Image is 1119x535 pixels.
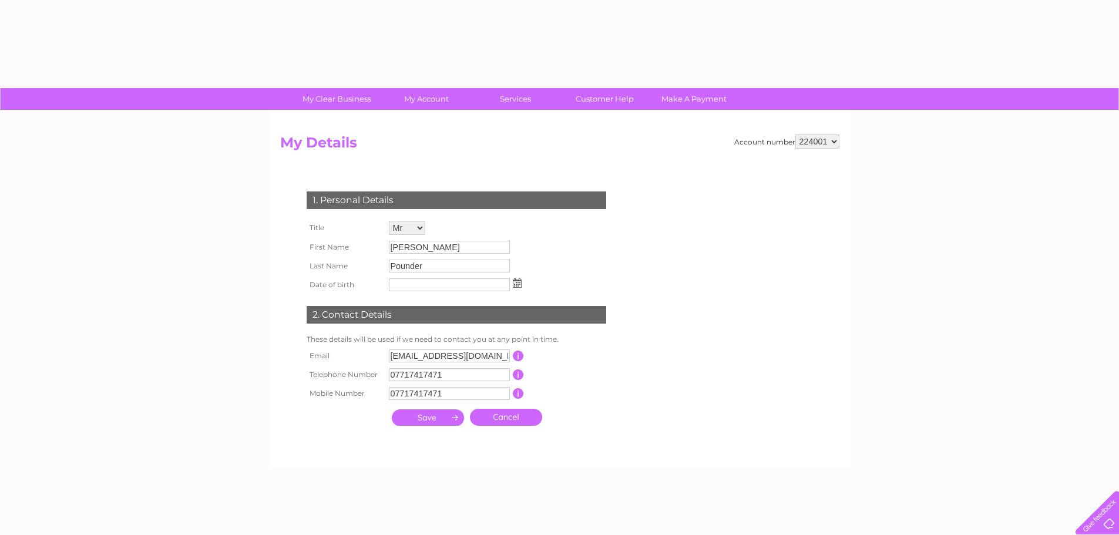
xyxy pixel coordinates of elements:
input: Information [513,369,524,380]
th: First Name [304,238,386,257]
a: My Account [378,88,475,110]
h2: My Details [280,134,839,157]
th: Telephone Number [304,365,386,384]
td: These details will be used if we need to contact you at any point in time. [304,332,609,346]
input: Submit [392,409,464,426]
div: Account number [734,134,839,149]
th: Email [304,346,386,365]
div: 1. Personal Details [307,191,606,209]
th: Mobile Number [304,384,386,403]
th: Date of birth [304,275,386,294]
img: ... [513,278,522,288]
a: My Clear Business [288,88,385,110]
a: Services [467,88,564,110]
th: Last Name [304,257,386,275]
input: Information [513,351,524,361]
a: Make A Payment [646,88,742,110]
div: 2. Contact Details [307,306,606,324]
a: Cancel [470,409,542,426]
input: Information [513,388,524,399]
th: Title [304,218,386,238]
a: Customer Help [556,88,653,110]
